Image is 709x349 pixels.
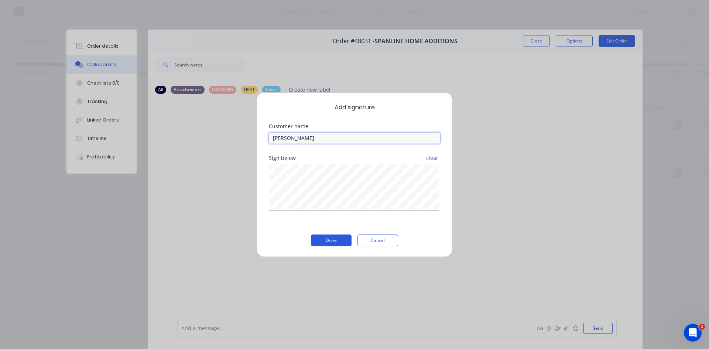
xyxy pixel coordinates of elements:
[269,155,440,161] div: Sign below
[357,235,398,246] button: Cancel
[684,324,702,342] iframe: Intercom live chat
[311,235,352,246] button: Done
[269,133,440,144] input: Enter customer name
[269,103,440,112] span: Add signature
[699,324,705,330] span: 1
[426,151,439,165] button: clear
[269,124,440,129] div: Customer name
